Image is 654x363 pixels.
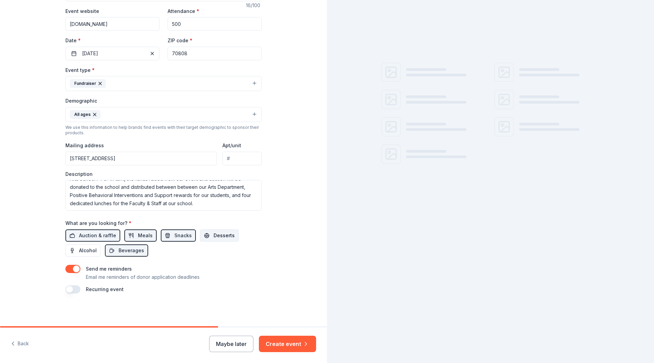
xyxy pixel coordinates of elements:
label: Apt/unit [222,142,241,149]
input: https://www... [65,17,159,31]
span: Beverages [119,246,144,255]
span: Auction & raffle [79,231,116,240]
label: Demographic [65,97,97,104]
label: ZIP code [168,37,192,44]
p: Email me reminders of donor application deadlines [86,273,200,281]
div: Fundraiser [70,79,106,88]
label: Event website [65,8,99,15]
span: Meals [138,231,153,240]
span: Alcohol [79,246,97,255]
label: Recurring event [86,286,124,292]
input: 12345 (U.S. only) [168,47,262,60]
button: Snacks [161,229,196,242]
label: Mailing address [65,142,104,149]
div: All ages [70,110,100,119]
button: Create event [259,336,316,352]
button: [DATE] [65,47,159,60]
input: # [222,152,262,165]
textarea: This event is to raise money for the Baton Rouge Center for Visual & Performing Arts School PTO. ... [65,180,262,211]
button: Desserts [200,229,239,242]
label: Description [65,171,93,178]
label: Date [65,37,159,44]
button: Alcohol [65,244,101,257]
button: Back [11,337,29,351]
button: Beverages [105,244,148,257]
input: Enter a US address [65,152,217,165]
button: Maybe later [209,336,253,352]
button: Meals [124,229,157,242]
label: Event type [65,67,95,74]
button: Fundraiser [65,76,262,91]
span: Snacks [174,231,192,240]
label: What are you looking for? [65,220,131,227]
button: All ages [65,107,262,122]
span: Desserts [214,231,235,240]
div: 16 /100 [246,1,262,10]
input: 20 [168,17,262,31]
button: Auction & raffle [65,229,120,242]
label: Attendance [168,8,199,15]
div: We use this information to help brands find events with their target demographic to sponsor their... [65,125,262,136]
label: Send me reminders [86,266,132,272]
